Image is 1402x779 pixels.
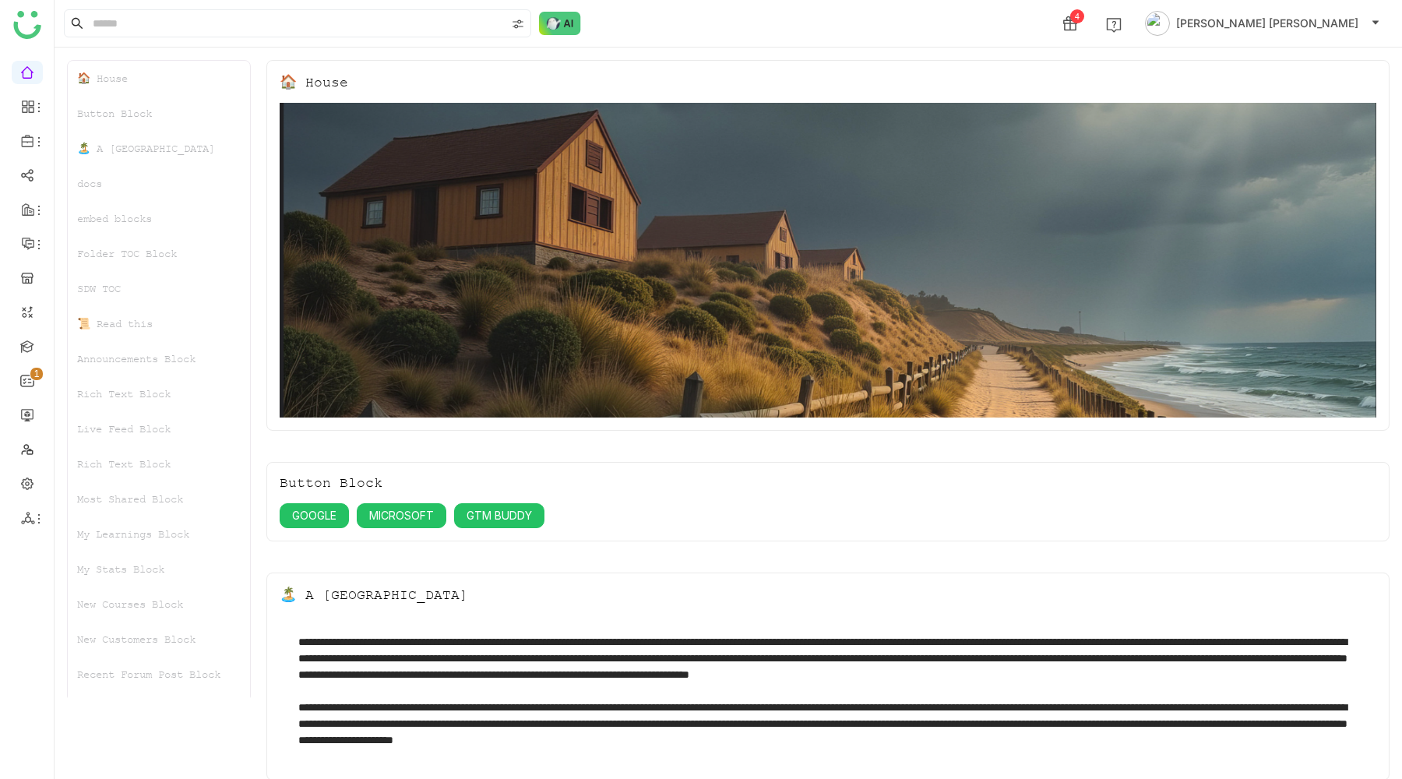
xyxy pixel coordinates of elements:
[1142,11,1383,36] button: [PERSON_NAME] [PERSON_NAME]
[280,503,349,528] button: GOOGLE
[68,446,250,481] div: Rich Text Block
[68,622,250,657] div: New Customers Block
[68,481,250,516] div: Most Shared Block
[280,103,1376,418] img: 68553b2292361c547d91f02a
[512,18,524,30] img: search-type.svg
[68,201,250,236] div: embed blocks
[68,657,250,692] div: Recent Forum Post Block
[33,366,40,382] p: 1
[68,131,250,166] div: 🏝️ A [GEOGRAPHIC_DATA]
[13,11,41,39] img: logo
[1106,17,1122,33] img: help.svg
[68,166,250,201] div: docs
[357,503,446,528] button: MICROSOFT
[68,271,250,306] div: SDW TOC
[454,503,544,528] button: GTM BUDDY
[1145,11,1170,36] img: avatar
[292,507,336,524] span: GOOGLE
[280,475,382,491] div: Button Block
[68,692,250,727] div: Recently Published Block
[68,306,250,341] div: 📜 Read this
[467,507,532,524] span: GTM BUDDY
[68,341,250,376] div: Announcements Block
[68,552,250,587] div: My Stats Block
[30,368,43,380] nz-badge-sup: 1
[68,411,250,446] div: Live Feed Block
[68,587,250,622] div: New Courses Block
[68,236,250,271] div: Folder TOC Block
[68,96,250,131] div: Button Block
[369,507,434,524] span: MICROSOFT
[280,73,348,90] div: 🏠 House
[68,516,250,552] div: My Learnings Block
[68,376,250,411] div: Rich Text Block
[68,61,250,96] div: 🏠 House
[280,586,468,603] div: 🏝️ A [GEOGRAPHIC_DATA]
[1070,9,1084,23] div: 4
[1176,15,1358,32] span: [PERSON_NAME] [PERSON_NAME]
[539,12,581,35] img: ask-buddy-normal.svg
